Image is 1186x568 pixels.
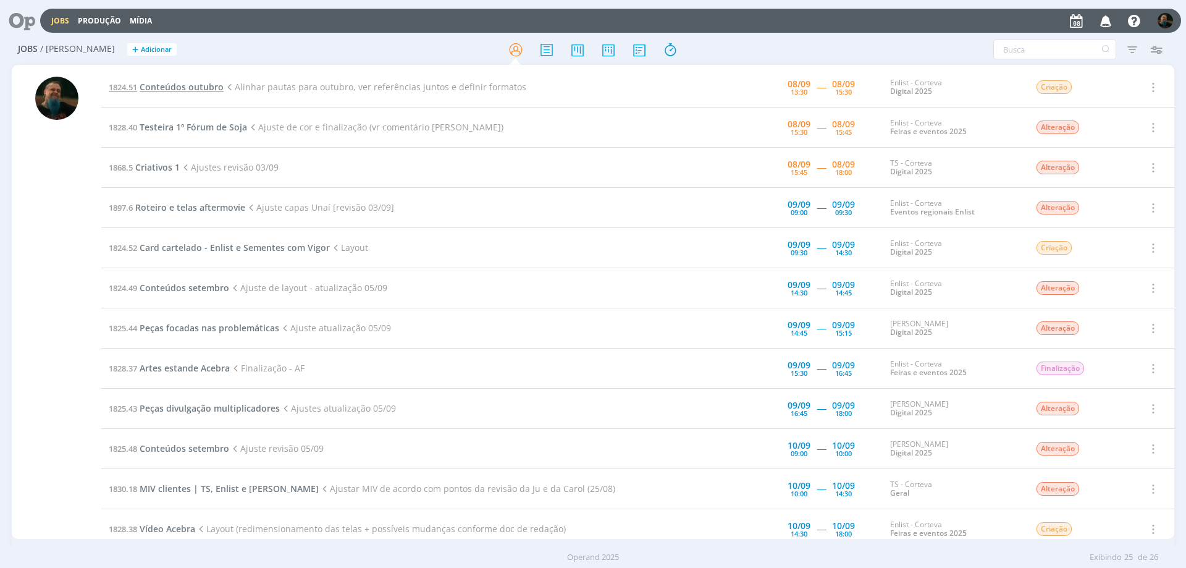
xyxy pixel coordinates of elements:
span: ----- [817,161,826,173]
button: Produção [74,16,125,26]
div: 15:45 [835,129,852,135]
div: [PERSON_NAME] [890,320,1017,337]
span: Finalização - AF [230,362,305,374]
span: Finalização [1037,362,1084,375]
a: 1868.5Criativos 1 [109,161,180,173]
div: TS - Corteva [890,159,1017,177]
div: 09/09 [788,200,810,209]
a: Feiras e eventos 2025 [890,126,967,137]
span: ----- [817,242,826,253]
span: Card cartelado - Enlist e Sementes com Vigor [140,242,330,253]
a: Digital 2025 [890,247,932,257]
a: Feiras e eventos 2025 [890,528,967,538]
span: Ajuste de layout - atualização 05/09 [229,282,387,294]
span: 1897.6 [109,202,133,213]
div: 09/09 [788,321,810,329]
div: 08/09 [788,120,810,129]
span: Layout (redimensionamento das telas + possíveis mudanças conforme doc de redação) [195,523,566,535]
div: 18:00 [835,530,852,537]
div: 15:30 [835,88,852,95]
span: Alteração [1037,482,1079,496]
div: Enlist - Corteva [890,119,1017,137]
span: Jobs [18,44,38,54]
div: [PERSON_NAME] [890,440,1017,458]
a: 1825.44Peças focadas nas problemáticas [109,322,279,334]
span: ----- [817,402,826,414]
div: 10:00 [835,450,852,457]
div: Enlist - Corteva [890,199,1017,217]
a: 1824.51Conteúdos outubro [109,81,224,93]
div: 09/09 [788,361,810,370]
div: 10/09 [832,481,855,490]
span: Alteração [1037,121,1079,134]
span: Criação [1037,80,1072,94]
span: Alteração [1037,161,1079,174]
div: 09/09 [832,401,855,410]
a: Jobs [51,15,69,26]
div: 10/09 [788,441,810,450]
span: ----- [817,523,826,535]
span: Conteúdos setembro [140,443,229,454]
a: Digital 2025 [890,86,932,96]
div: 15:15 [835,329,852,336]
div: Enlist - Corteva [890,279,1017,297]
div: 18:00 [835,169,852,176]
span: / [PERSON_NAME] [40,44,115,54]
span: Testeira 1º Fórum de Soja [140,121,247,133]
a: Mídia [130,15,152,26]
button: +Adicionar [127,43,177,56]
div: Enlist - Corteva [890,78,1017,96]
span: ----- [817,121,826,133]
span: Ajuste de cor e finalização (vr comentário [PERSON_NAME]) [247,121,503,133]
div: Enlist - Corteva [890,360,1017,378]
span: de [1138,551,1147,564]
span: 1825.48 [109,443,137,454]
span: ----- [817,483,826,494]
button: M [1157,10,1174,32]
div: 10/09 [788,522,810,530]
span: 1868.5 [109,162,133,173]
div: 09/09 [788,401,810,410]
div: 09/09 [788,240,810,249]
span: Alteração [1037,402,1079,415]
div: 15:30 [791,129,807,135]
a: Digital 2025 [890,327,932,337]
span: 1825.44 [109,323,137,334]
div: 09:30 [835,209,852,216]
span: Vídeo Acebra [140,523,195,535]
span: Ajuste atualização 05/09 [279,322,391,334]
span: 1828.40 [109,122,137,133]
span: Roteiro e telas aftermovie [135,201,245,213]
a: 1824.49Conteúdos setembro [109,282,229,294]
span: ----- [817,322,826,334]
span: Alteração [1037,442,1079,456]
span: ----- [817,81,826,93]
input: Busca [993,40,1116,59]
img: M [35,77,78,120]
div: 18:00 [835,410,852,417]
a: 1825.43Peças divulgação multiplicadores [109,402,280,414]
div: 09/09 [788,281,810,289]
span: Criação [1037,522,1072,536]
div: 14:45 [835,289,852,296]
span: Peças divulgação multiplicadores [140,402,280,414]
span: 1824.49 [109,282,137,294]
a: Geral [890,488,909,498]
a: 1828.38Vídeo Acebra [109,523,195,535]
span: + [132,43,138,56]
span: Ajustar MIV de acordo com pontos da revisão da Ju e da Carol (25/08) [319,483,615,494]
div: 08/09 [832,80,855,88]
div: 10:00 [791,490,807,497]
div: 09/09 [832,321,855,329]
a: 1828.40Testeira 1º Fórum de Soja [109,121,247,133]
span: 1828.38 [109,523,137,535]
div: 08/09 [832,120,855,129]
span: 1825.43 [109,403,137,414]
div: 14:45 [791,329,807,336]
button: Jobs [48,16,73,26]
span: 1824.52 [109,242,137,253]
span: Alteração [1037,321,1079,335]
span: ----- [817,362,826,374]
a: 1824.52Card cartelado - Enlist e Sementes com Vigor [109,242,330,253]
a: Digital 2025 [890,447,932,458]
